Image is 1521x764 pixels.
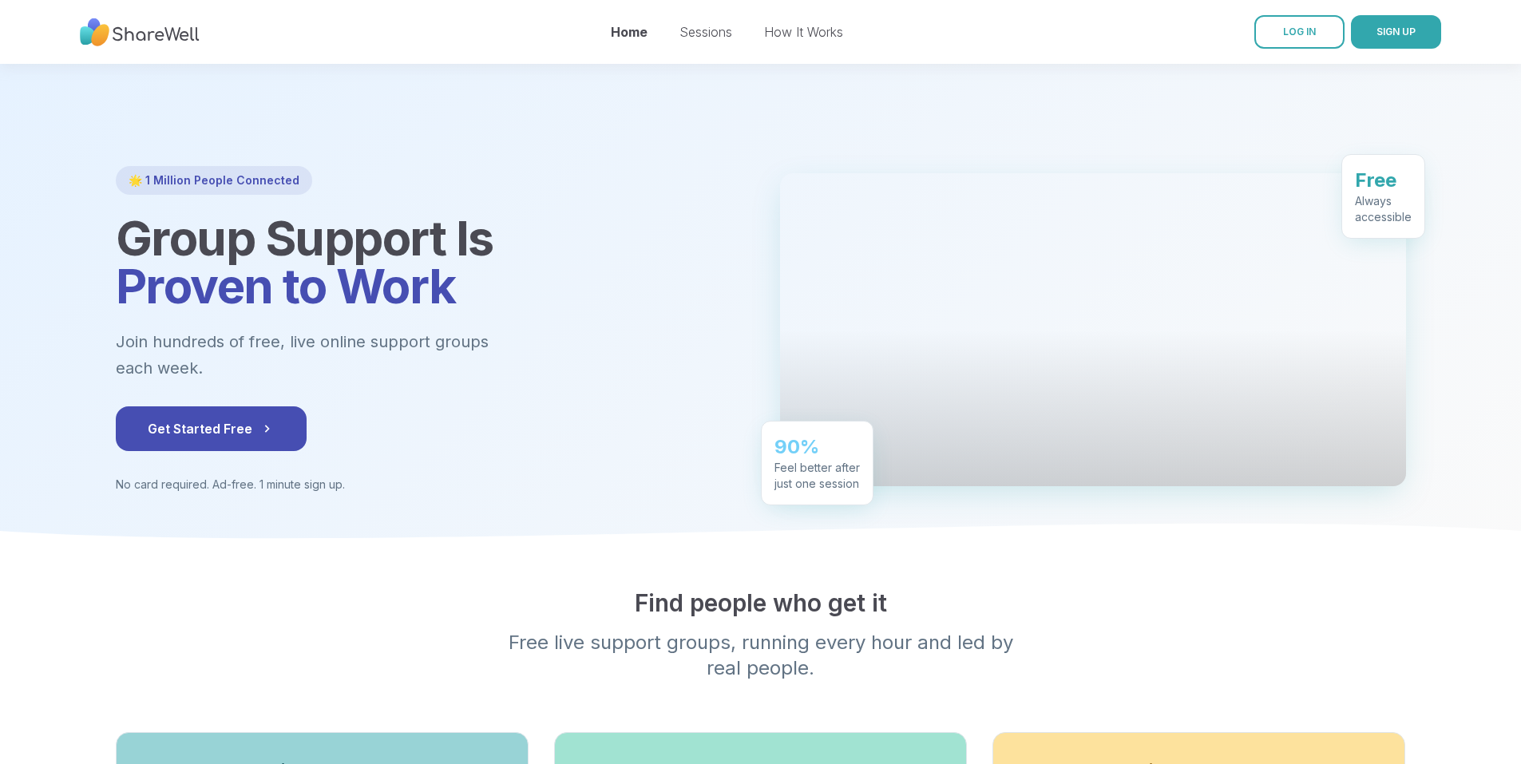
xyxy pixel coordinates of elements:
[764,24,843,40] a: How It Works
[774,458,860,490] div: Feel better after just one session
[1283,26,1316,38] span: LOG IN
[116,166,312,195] div: 🌟 1 Million People Connected
[116,406,307,451] button: Get Started Free
[116,257,456,315] span: Proven to Work
[679,24,732,40] a: Sessions
[1254,15,1345,49] a: LOG IN
[1355,192,1412,224] div: Always accessible
[774,433,860,458] div: 90%
[148,419,275,438] span: Get Started Free
[116,588,1406,617] h2: Find people who get it
[1376,26,1416,38] span: SIGN UP
[116,329,576,381] p: Join hundreds of free, live online support groups each week.
[116,477,742,493] p: No card required. Ad-free. 1 minute sign up.
[454,630,1067,681] p: Free live support groups, running every hour and led by real people.
[80,10,200,54] img: ShareWell Nav Logo
[1351,15,1441,49] button: SIGN UP
[116,214,742,310] h1: Group Support Is
[611,24,648,40] a: Home
[1355,166,1412,192] div: Free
